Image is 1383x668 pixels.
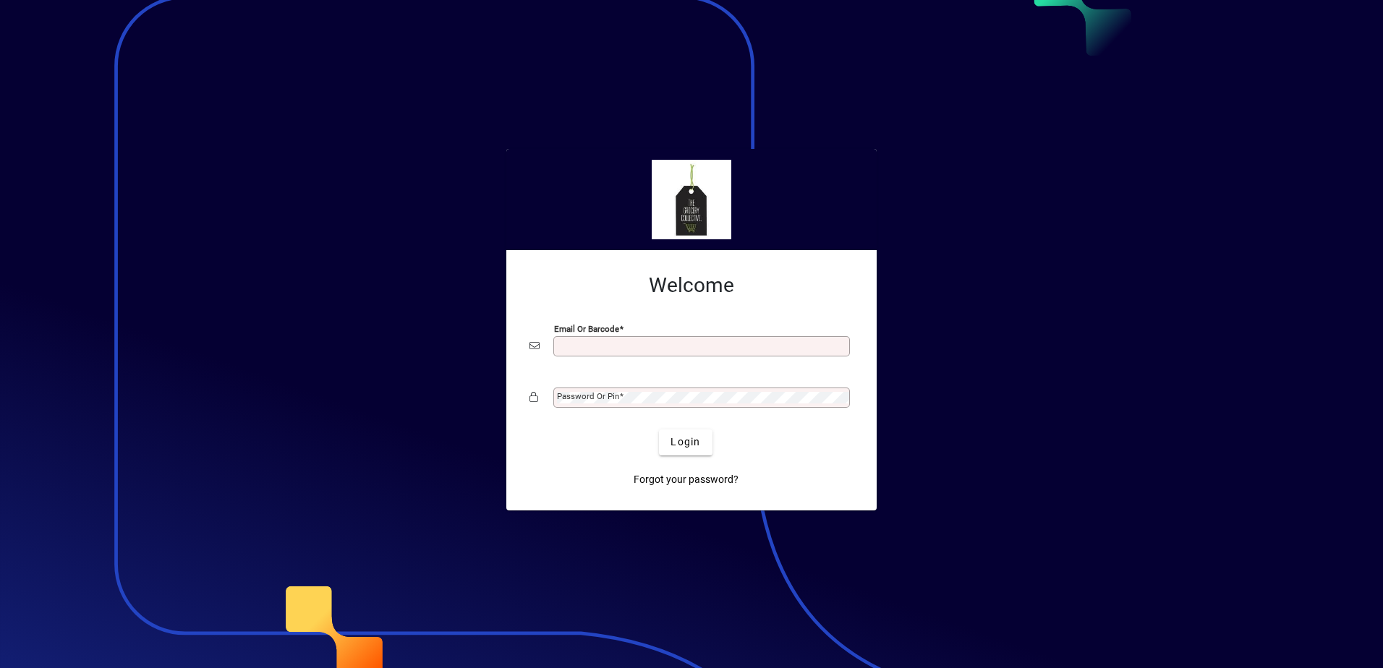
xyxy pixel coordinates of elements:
mat-label: Email or Barcode [554,323,619,333]
h2: Welcome [529,273,854,298]
a: Forgot your password? [628,467,744,493]
button: Login [659,429,712,455]
span: Login [671,434,700,450]
mat-label: Password or Pin [557,391,619,401]
span: Forgot your password? [634,472,739,487]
